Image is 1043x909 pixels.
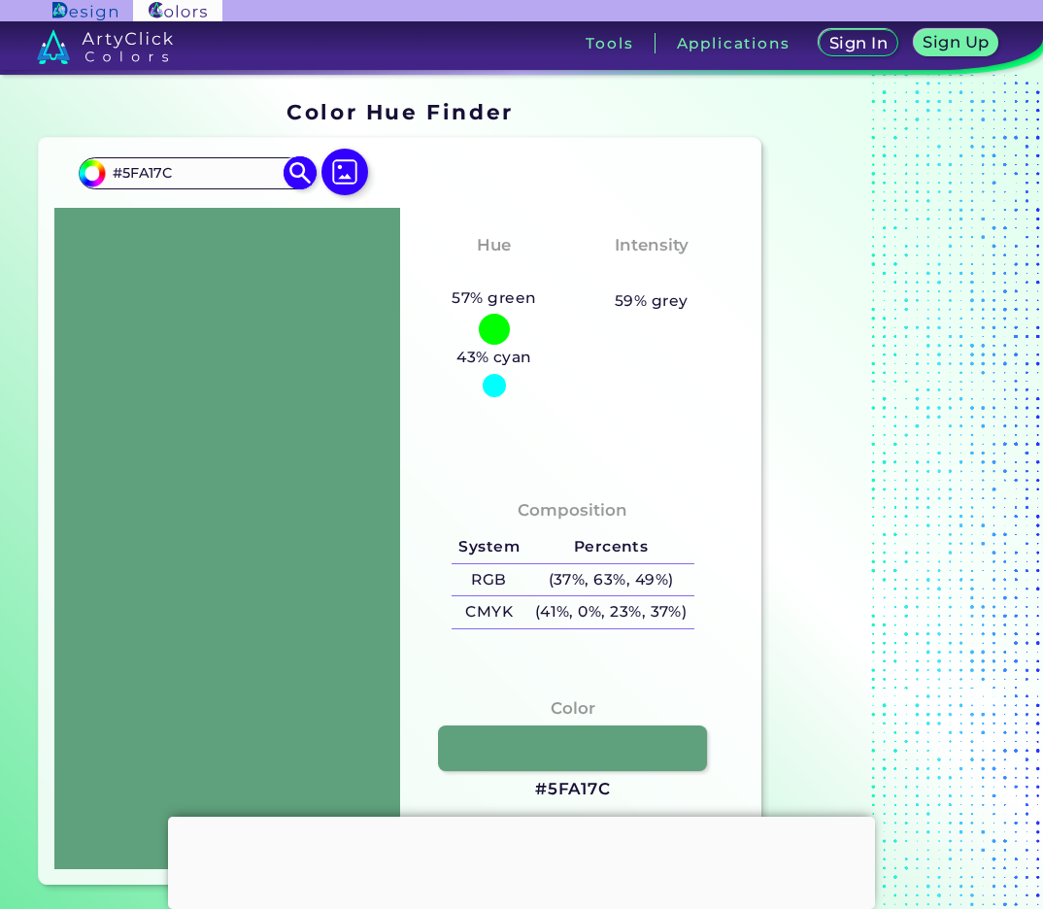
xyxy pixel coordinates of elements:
[432,262,555,286] h3: Green-Cyan
[527,531,694,563] h5: Percents
[615,231,689,259] h4: Intensity
[449,345,539,370] h5: 43% cyan
[321,149,368,195] img: icon picture
[52,2,118,20] img: ArtyClick Design logo
[452,564,527,596] h5: RGB
[518,496,627,524] h4: Composition
[827,35,889,51] h5: Sign In
[445,286,545,311] h5: 57% green
[477,231,511,259] h4: Hue
[283,156,317,190] img: icon search
[37,29,174,64] img: logo_artyclick_colors_white.svg
[615,262,688,286] h3: Pastel
[168,817,875,904] iframe: Advertisement
[452,531,527,563] h5: System
[922,34,991,50] h5: Sign Up
[677,36,791,50] h3: Applications
[527,596,694,628] h5: (41%, 0%, 23%, 37%)
[551,694,595,723] h4: Color
[535,778,611,801] h3: #5FA17C
[586,36,633,50] h3: Tools
[527,564,694,596] h5: (37%, 63%, 49%)
[817,29,899,57] a: Sign In
[106,160,286,186] input: type color..
[615,288,689,314] h5: 59% grey
[286,97,513,126] h1: Color Hue Finder
[452,596,527,628] h5: CMYK
[912,29,1000,57] a: Sign Up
